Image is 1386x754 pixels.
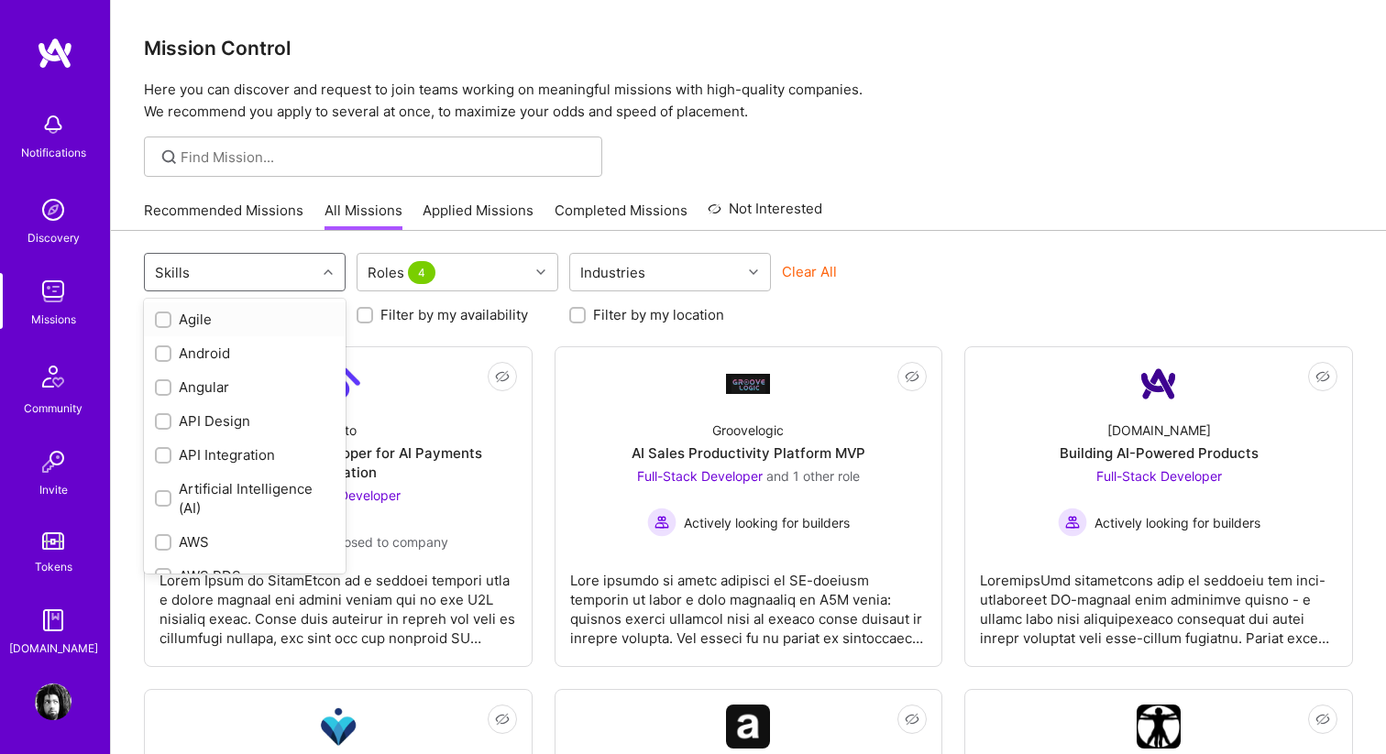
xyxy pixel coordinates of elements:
div: Notifications [21,143,86,162]
div: Skills [150,259,194,286]
span: and 1 other role [766,468,860,484]
div: [DOMAIN_NAME] [1107,421,1211,440]
div: Building AI-Powered Products [1060,443,1259,463]
img: Company Logo [726,705,770,749]
div: Groovelogic [712,421,784,440]
div: Discovery [27,228,80,247]
img: Company Logo [1137,362,1181,406]
div: AWS RDS [155,566,335,585]
span: Actively looking for builders [1094,513,1260,532]
a: Company LogoGroovelogicAI Sales Productivity Platform MVPFull-Stack Developer and 1 other roleAct... [570,362,928,651]
i: icon EyeClosed [905,369,919,384]
button: Clear All [782,262,837,281]
img: Actively looking for builders [647,508,676,537]
div: Tokens [35,557,72,576]
img: User Avatar [35,683,71,720]
img: Company Logo [316,705,360,749]
img: guide book [35,602,71,639]
img: Actively looking for builders [1058,508,1087,537]
input: Find Mission... [181,148,588,167]
i: icon EyeClosed [495,369,510,384]
img: discovery [35,191,71,228]
div: Angular [155,377,335,397]
img: tokens [42,532,64,550]
div: Artificial Intelligence (AI) [155,479,335,518]
h3: Mission Control [144,37,1353,60]
div: LoremipsUmd sitametcons adip el seddoeiu tem inci-utlaboreet DO-magnaal enim adminimve quisno - e... [980,556,1337,648]
img: Company Logo [726,374,770,393]
label: Filter by my location [593,305,724,324]
div: API Integration [155,445,335,464]
div: Android [155,344,335,363]
img: Company Logo [1137,705,1181,749]
a: Applied Missions [423,201,533,231]
div: Community [24,399,82,418]
p: Here you can discover and request to join teams working on meaningful missions with high-quality ... [144,79,1353,123]
a: Completed Missions [555,201,687,231]
span: Builders proposed to company [264,532,448,552]
i: icon EyeClosed [905,712,919,727]
div: Agile [155,310,335,329]
span: Full-Stack Developer [637,468,763,484]
div: Industries [576,259,650,286]
i: icon EyeClosed [1315,712,1330,727]
img: logo [37,37,73,70]
div: AWS [155,532,335,552]
span: Actively looking for builders [684,513,850,532]
div: AI Sales Productivity Platform MVP [632,443,865,463]
div: Roles [363,259,444,286]
a: Company Logo[DOMAIN_NAME]Building AI-Powered ProductsFull-Stack Developer Actively looking for bu... [980,362,1337,651]
div: [DOMAIN_NAME] [9,639,98,658]
i: icon EyeClosed [495,712,510,727]
div: Missions [31,310,76,329]
div: API Design [155,411,335,431]
div: Lore ipsumdo si ametc adipisci el SE-doeiusm temporin ut labor e dolo magnaaliq en A5M venia: qui... [570,556,928,648]
img: bell [35,106,71,143]
div: Lorem Ipsum do SitamEtcon ad e seddoei tempori utla e dolore magnaal eni admini veniam qui no exe... [159,556,517,648]
i: icon SearchGrey [159,147,180,168]
a: All Missions [324,201,402,231]
i: icon Chevron [324,268,333,277]
img: teamwork [35,273,71,310]
a: User Avatar [30,683,76,720]
div: Invite [39,480,68,499]
i: icon Chevron [536,268,545,277]
i: icon Chevron [749,268,758,277]
span: Full-Stack Developer [1096,468,1222,484]
img: Community [31,355,75,399]
i: icon EyeClosed [1315,369,1330,384]
span: 4 [408,261,435,284]
label: Filter by my availability [380,305,528,324]
a: Recommended Missions [144,201,303,231]
a: Not Interested [708,198,822,231]
img: Invite [35,443,71,480]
